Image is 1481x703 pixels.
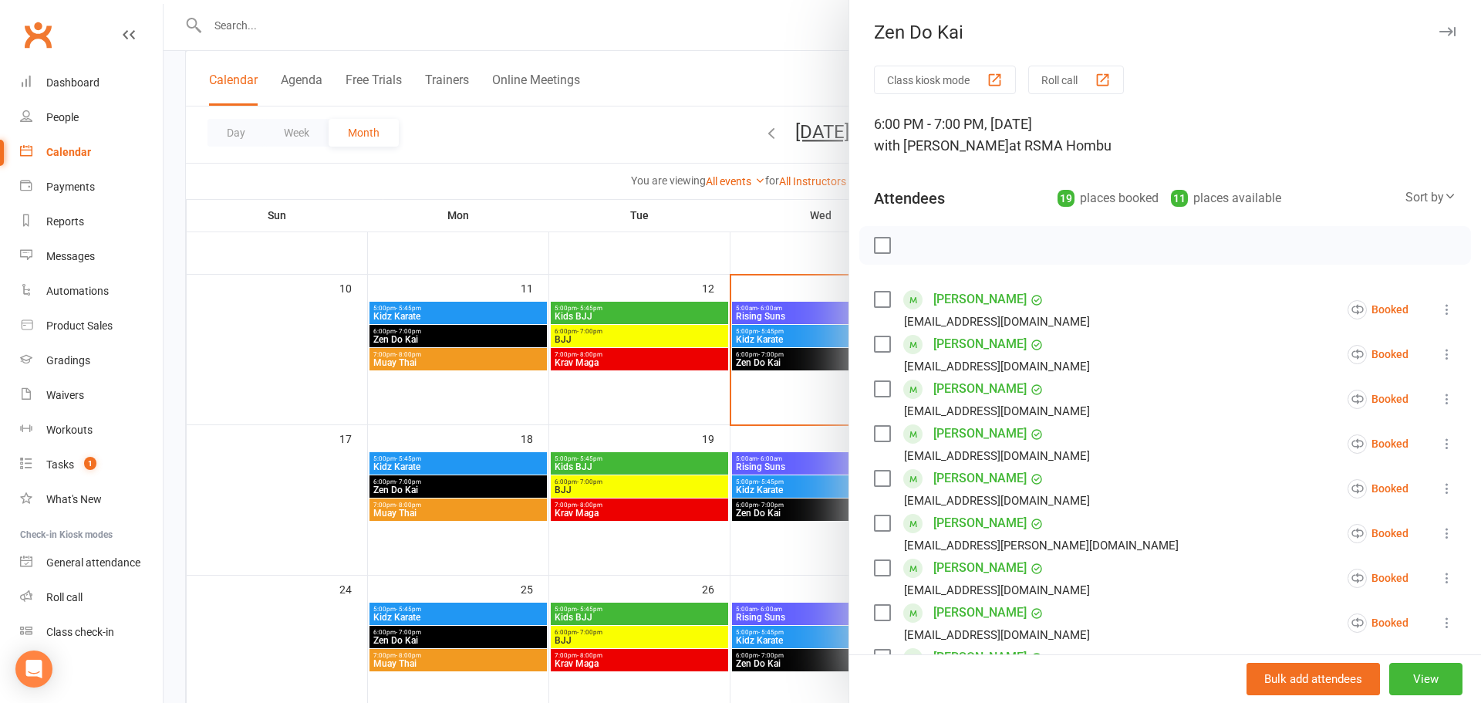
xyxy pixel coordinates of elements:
a: Dashboard [20,66,163,100]
a: [PERSON_NAME] [933,556,1027,580]
div: Attendees [874,188,945,209]
a: People [20,100,163,135]
a: Roll call [20,580,163,615]
div: [EMAIL_ADDRESS][DOMAIN_NAME] [904,625,1090,645]
div: [EMAIL_ADDRESS][DOMAIN_NAME] [904,491,1090,511]
div: Waivers [46,389,84,401]
a: Workouts [20,413,163,448]
button: Bulk add attendees [1247,663,1380,695]
div: What's New [46,493,102,505]
div: places available [1171,188,1281,209]
a: Messages [20,239,163,274]
div: [EMAIL_ADDRESS][PERSON_NAME][DOMAIN_NAME] [904,536,1179,556]
div: Booked [1348,479,1408,499]
a: Product Sales [20,309,163,343]
div: [EMAIL_ADDRESS][DOMAIN_NAME] [904,357,1090,377]
button: Class kiosk mode [874,66,1016,94]
a: [PERSON_NAME] [933,645,1027,670]
div: [EMAIL_ADDRESS][DOMAIN_NAME] [904,312,1090,332]
div: Zen Do Kai [849,22,1481,43]
span: at RSMA Hombu [1009,137,1112,154]
div: Booked [1348,345,1408,364]
div: Automations [46,285,109,297]
a: What's New [20,482,163,517]
div: Booked [1348,300,1408,319]
button: View [1389,663,1462,695]
a: General attendance kiosk mode [20,546,163,580]
span: with [PERSON_NAME] [874,137,1009,154]
a: [PERSON_NAME] [933,421,1027,446]
div: Booked [1348,434,1408,454]
a: Calendar [20,135,163,170]
div: Reports [46,215,84,228]
a: Waivers [20,378,163,413]
div: Workouts [46,424,93,436]
div: [EMAIL_ADDRESS][DOMAIN_NAME] [904,401,1090,421]
div: [EMAIL_ADDRESS][DOMAIN_NAME] [904,446,1090,466]
div: General attendance [46,556,140,569]
div: Open Intercom Messenger [15,651,52,688]
div: Dashboard [46,76,100,89]
div: Booked [1348,390,1408,409]
a: Clubworx [19,15,57,54]
div: Booked [1348,524,1408,543]
div: Roll call [46,591,83,603]
a: [PERSON_NAME] [933,511,1027,536]
a: [PERSON_NAME] [933,600,1027,625]
a: [PERSON_NAME] [933,466,1027,491]
span: 1 [84,457,96,470]
a: Tasks 1 [20,448,163,482]
div: Product Sales [46,319,113,332]
div: 19 [1058,190,1074,207]
div: Sort by [1405,188,1456,208]
a: Class kiosk mode [20,615,163,650]
div: Class check-in [46,626,114,638]
div: places booked [1058,188,1159,209]
a: Reports [20,204,163,239]
a: Payments [20,170,163,204]
a: Automations [20,274,163,309]
div: 11 [1171,190,1188,207]
div: Calendar [46,146,91,158]
div: People [46,111,79,123]
button: Roll call [1028,66,1124,94]
a: [PERSON_NAME] [933,332,1027,357]
div: Booked [1348,613,1408,633]
a: [PERSON_NAME] [933,287,1027,312]
div: [EMAIL_ADDRESS][DOMAIN_NAME] [904,580,1090,600]
div: Tasks [46,458,74,471]
div: Payments [46,181,95,193]
div: Messages [46,250,95,262]
a: Gradings [20,343,163,378]
a: [PERSON_NAME] [933,377,1027,401]
div: Booked [1348,569,1408,588]
div: Gradings [46,354,90,367]
div: 6:00 PM - 7:00 PM, [DATE] [874,113,1456,157]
